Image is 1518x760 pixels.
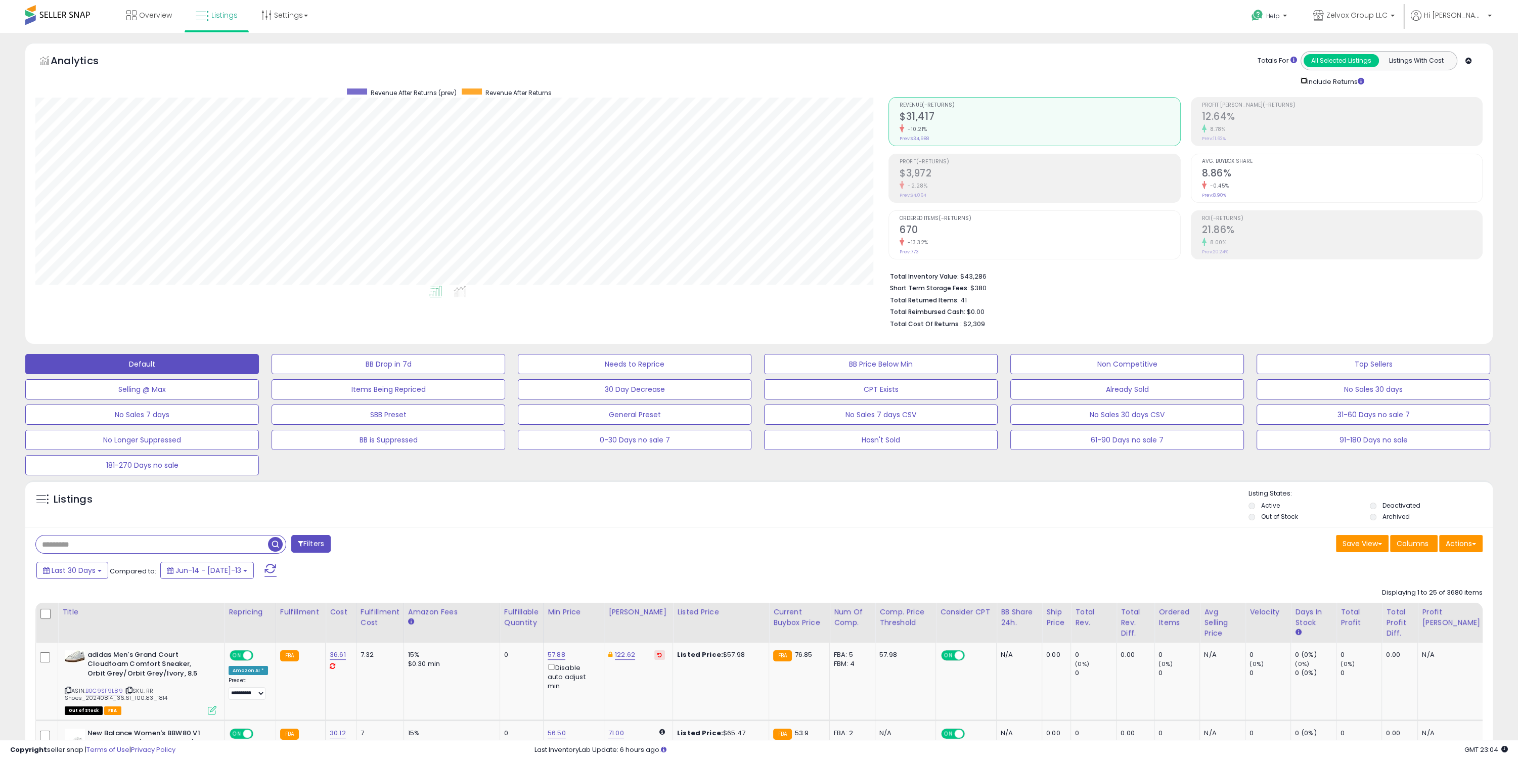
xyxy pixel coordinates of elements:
[879,729,928,738] div: N/A
[272,354,505,374] button: BB Drop in 7d
[1158,607,1195,628] div: Ordered Items
[1202,159,1483,164] span: Avg. Buybox Share
[211,10,238,20] span: Listings
[175,565,241,575] span: Jun-14 - [DATE]-13
[272,405,505,425] button: SBB Preset
[939,215,971,221] b: (-Returns)
[764,405,998,425] button: No Sales 7 days CSV
[1202,167,1483,181] h2: 8.86%
[1390,535,1438,552] button: Columns
[1046,729,1063,738] div: 0.00
[615,650,635,660] a: 122.62
[1295,729,1336,738] div: 0 (0%)
[1295,650,1336,659] div: 0 (0%)
[1010,405,1244,425] button: No Sales 30 days CSV
[1257,405,1490,425] button: 31-60 Days no sale 7
[1121,607,1150,639] div: Total Rev. Diff.
[1424,10,1485,20] span: Hi [PERSON_NAME]
[1397,539,1428,549] span: Columns
[65,729,85,749] img: 21fx8+DDWcL._SL40_.jpg
[677,729,761,738] div: $65.47
[967,307,985,317] span: $0.00
[922,102,955,108] b: (-Returns)
[104,706,121,715] span: FBA
[1249,607,1286,617] div: Velocity
[229,666,268,675] div: Amazon AI *
[608,728,624,738] a: 71.00
[904,125,927,133] small: -10.21%
[1075,607,1112,628] div: Total Rev.
[62,607,220,617] div: Title
[1207,182,1229,190] small: -0.45%
[1411,10,1492,33] a: Hi [PERSON_NAME]
[408,607,496,617] div: Amazon Fees
[677,607,765,617] div: Listed Price
[834,659,867,668] div: FBM: 4
[548,607,600,617] div: Min Price
[900,111,1180,124] h2: $31,417
[1001,607,1038,628] div: BB Share 24h.
[794,728,809,738] span: 53.9
[87,650,210,681] b: adidas Men's Grand Court Cloudfoam Comfort Sneaker, Orbit Grey/Orbit Grey/Ivory, 8.5
[52,565,96,575] span: Last 30 Days
[361,607,399,628] div: Fulfillment Cost
[272,430,505,450] button: BB is Suppressed
[1207,239,1227,246] small: 8.00%
[408,650,492,659] div: 15%
[231,730,243,738] span: ON
[1382,501,1420,510] label: Deactivated
[1326,10,1388,20] span: Zelvox Group LLC
[890,284,969,292] b: Short Term Storage Fees:
[25,430,259,450] button: No Longer Suppressed
[900,167,1180,181] h2: $3,972
[1439,535,1483,552] button: Actions
[916,159,949,164] b: (-Returns)
[1211,215,1243,221] b: (-Returns)
[900,159,1180,164] span: Profit
[1001,729,1034,738] div: N/A
[1386,729,1410,738] div: 0.00
[1382,512,1410,521] label: Archived
[1202,215,1483,221] span: ROI
[773,729,792,740] small: FBA
[408,729,492,738] div: 15%
[834,729,867,738] div: FBA: 2
[1341,729,1381,738] div: 0
[963,319,985,329] span: $2,309
[794,650,812,659] span: 76.85
[1046,607,1066,628] div: Ship Price
[834,607,871,628] div: Num of Comp.
[1263,102,1296,108] b: (-Returns)
[890,296,959,304] b: Total Returned Items:
[963,651,979,659] span: OFF
[1075,729,1116,738] div: 0
[139,10,172,20] span: Overview
[231,651,243,659] span: ON
[1257,354,1490,374] button: Top Sellers
[1010,379,1244,399] button: Already Sold
[65,706,103,715] span: All listings that are currently out of stock and unavailable for purchase on Amazon
[940,607,992,617] div: Consider CPT
[1249,660,1264,668] small: (0%)
[518,379,751,399] button: 30 Day Decrease
[408,617,414,627] small: Amazon Fees.
[1422,650,1479,659] div: N/A
[485,88,552,97] span: Revenue After Returns
[548,662,596,691] div: Disable auto adjust min
[1386,607,1413,639] div: Total Profit Diff.
[1295,660,1309,668] small: (0%)
[1204,650,1237,659] div: N/A
[904,182,927,190] small: -2.28%
[291,535,331,553] button: Filters
[330,607,352,617] div: Cost
[408,659,492,668] div: $0.30 min
[900,224,1180,238] h2: 670
[1243,2,1297,33] a: Help
[1257,379,1490,399] button: No Sales 30 days
[1341,650,1381,659] div: 0
[51,54,118,70] h5: Analytics
[1341,660,1355,668] small: (0%)
[65,650,85,662] img: 31zIp196RUL._SL40_.jpg
[942,651,955,659] span: ON
[1386,650,1410,659] div: 0.00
